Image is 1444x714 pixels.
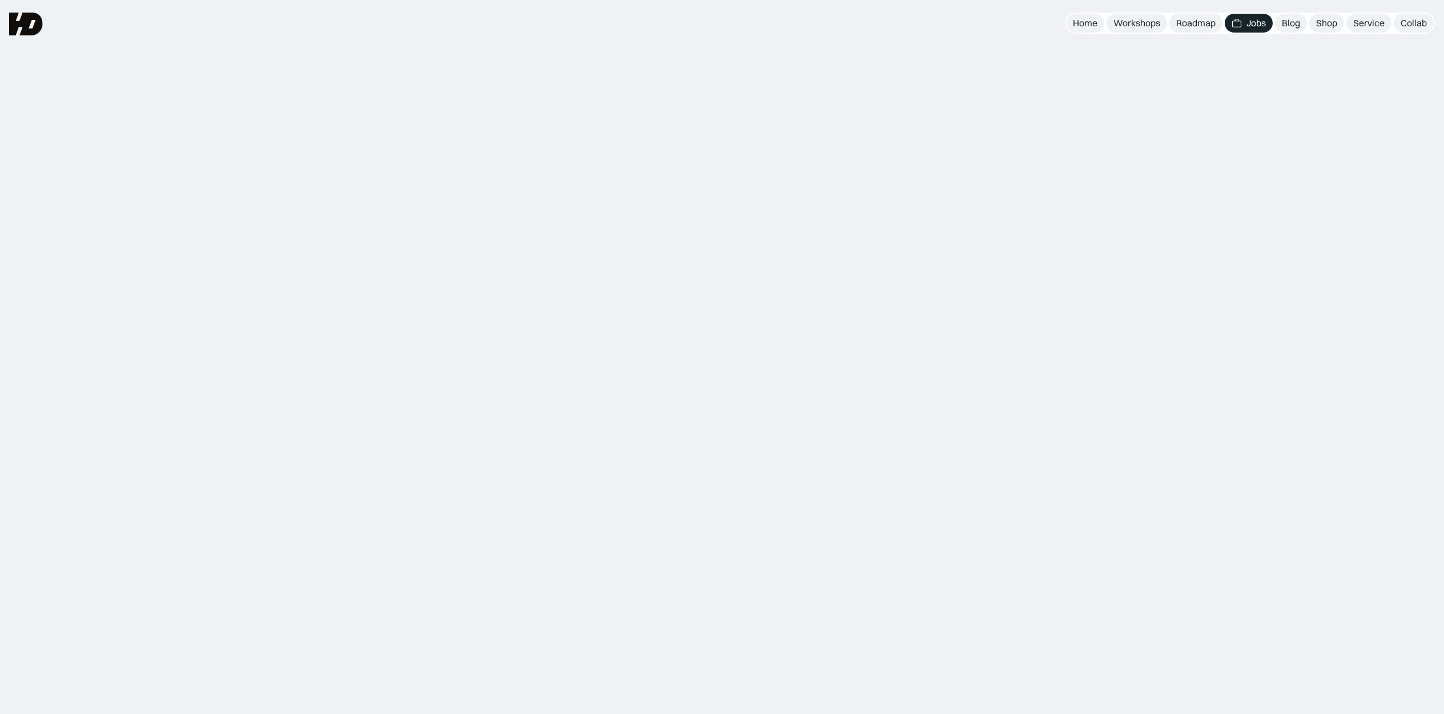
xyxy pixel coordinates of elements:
[1107,14,1167,33] a: Workshops
[1066,14,1104,33] a: Home
[1316,17,1337,29] div: Shop
[1401,17,1427,29] div: Collab
[1246,17,1266,29] div: Jobs
[1073,17,1097,29] div: Home
[1282,17,1300,29] div: Blog
[1225,14,1273,33] a: Jobs
[1346,14,1391,33] a: Service
[1394,14,1434,33] a: Collab
[1275,14,1307,33] a: Blog
[1113,17,1160,29] div: Workshops
[1353,17,1385,29] div: Service
[1309,14,1344,33] a: Shop
[1169,14,1222,33] a: Roadmap
[1176,17,1216,29] div: Roadmap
